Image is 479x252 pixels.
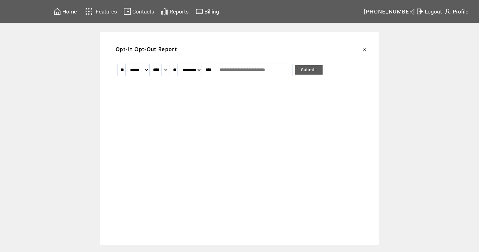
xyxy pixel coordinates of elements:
a: Features [82,5,118,18]
a: Submit [295,65,323,75]
img: creidtcard.svg [196,8,203,15]
img: profile.svg [444,8,451,15]
span: Contacts [132,8,154,15]
span: Profile [453,8,468,15]
a: Logout [415,7,443,16]
img: chart.svg [161,8,168,15]
img: contacts.svg [124,8,131,15]
a: Contacts [123,7,155,16]
img: home.svg [54,8,61,15]
span: Features [96,8,117,15]
span: Logout [425,8,442,15]
span: Billing [204,8,219,15]
span: to [164,68,168,72]
span: Home [62,8,77,15]
a: Home [53,7,78,16]
a: Reports [160,7,190,16]
span: [PHONE_NUMBER] [364,8,415,15]
a: Profile [443,7,469,16]
a: Billing [195,7,220,16]
span: Reports [170,8,189,15]
img: exit.svg [416,8,424,15]
span: Opt-In Opt-Out Report [116,46,177,53]
img: features.svg [83,6,94,17]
